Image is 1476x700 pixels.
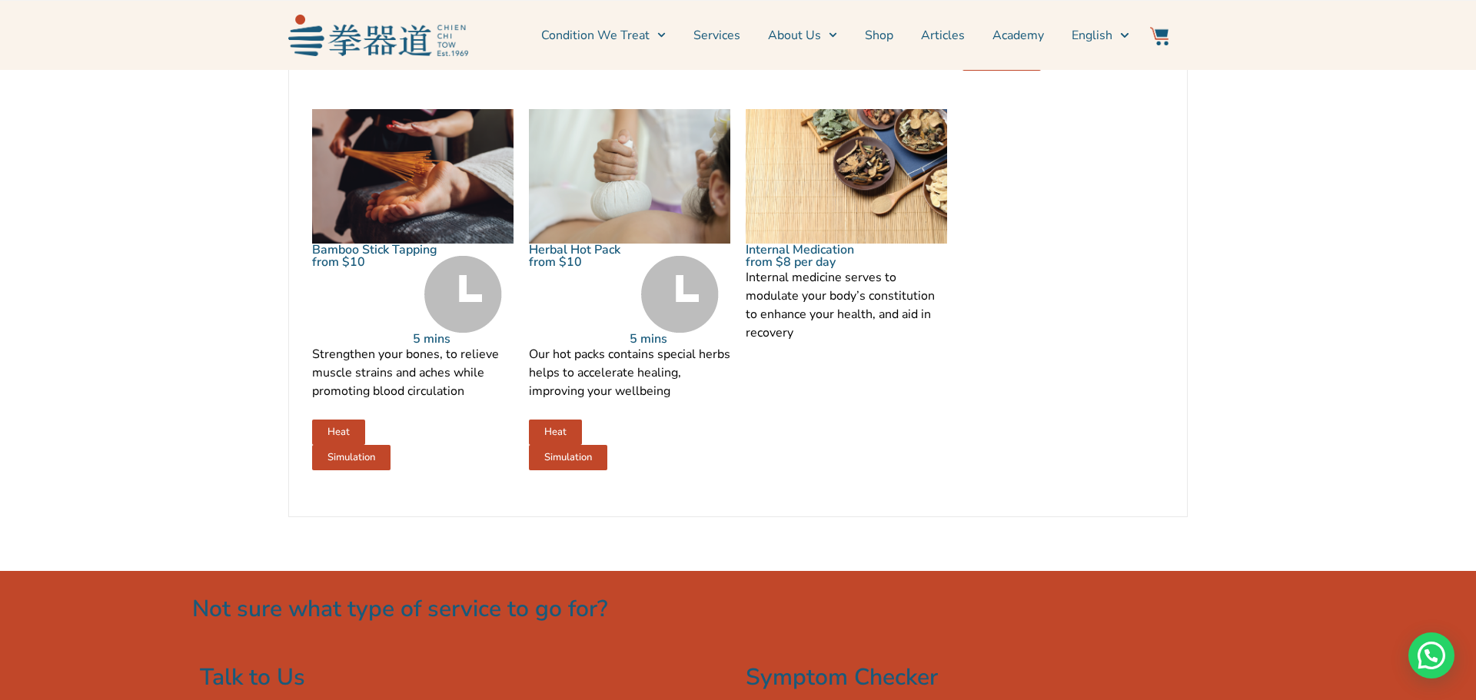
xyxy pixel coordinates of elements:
a: Internal Medication [746,241,854,258]
img: Time Grey [641,256,719,333]
span: Heat [327,427,350,437]
a: Bamboo Stick Tapping [312,241,437,258]
a: Simulation [312,445,391,470]
p: Strengthen your bones, to relieve muscle strains and aches while promoting blood circulation [312,345,514,400]
a: Services [693,16,740,55]
h2: Talk to Us [200,662,730,692]
span: English [1072,26,1112,45]
h2: Not sure what type of service to go for? [192,594,1284,624]
span: Simulation [327,453,375,463]
img: Time Grey [424,256,502,333]
p: Our hot packs contains special herbs helps to accelerate healing, improving your wellbeing [529,345,730,400]
p: from $10 [312,256,413,268]
a: Herbal Hot Pack [529,241,620,258]
a: Academy [992,16,1044,55]
p: from $10 [529,256,630,268]
a: Shop [865,16,893,55]
a: Simulation [529,445,607,470]
p: 5 mins [413,333,514,345]
a: English [1072,16,1129,55]
p: from $8 per day [746,256,846,268]
h2: Symptom Checker [746,662,1276,692]
span: Simulation [544,453,592,463]
a: Heat [312,420,365,445]
p: 5 mins [630,333,730,345]
nav: Menu [476,16,1129,55]
img: Website Icon-03 [1150,27,1168,45]
a: Heat [529,420,582,445]
span: Heat [544,427,567,437]
p: Internal medicine serves to modulate your body’s constitution to enhance your health, and aid in ... [746,268,947,342]
a: Articles [921,16,965,55]
a: About Us [768,16,837,55]
a: Condition We Treat [541,16,666,55]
